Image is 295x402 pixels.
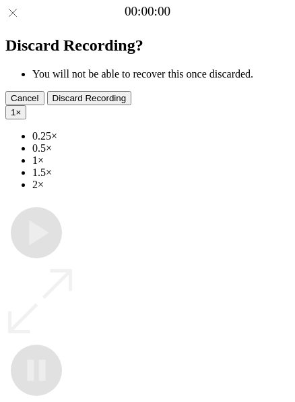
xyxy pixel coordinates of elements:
[32,179,290,191] li: 2×
[125,4,170,19] a: 00:00:00
[32,154,290,167] li: 1×
[5,105,26,119] button: 1×
[5,36,290,55] h2: Discard Recording?
[11,107,15,117] span: 1
[47,91,132,105] button: Discard Recording
[5,91,44,105] button: Cancel
[32,130,290,142] li: 0.25×
[32,167,290,179] li: 1.5×
[32,68,290,80] li: You will not be able to recover this once discarded.
[32,142,290,154] li: 0.5×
